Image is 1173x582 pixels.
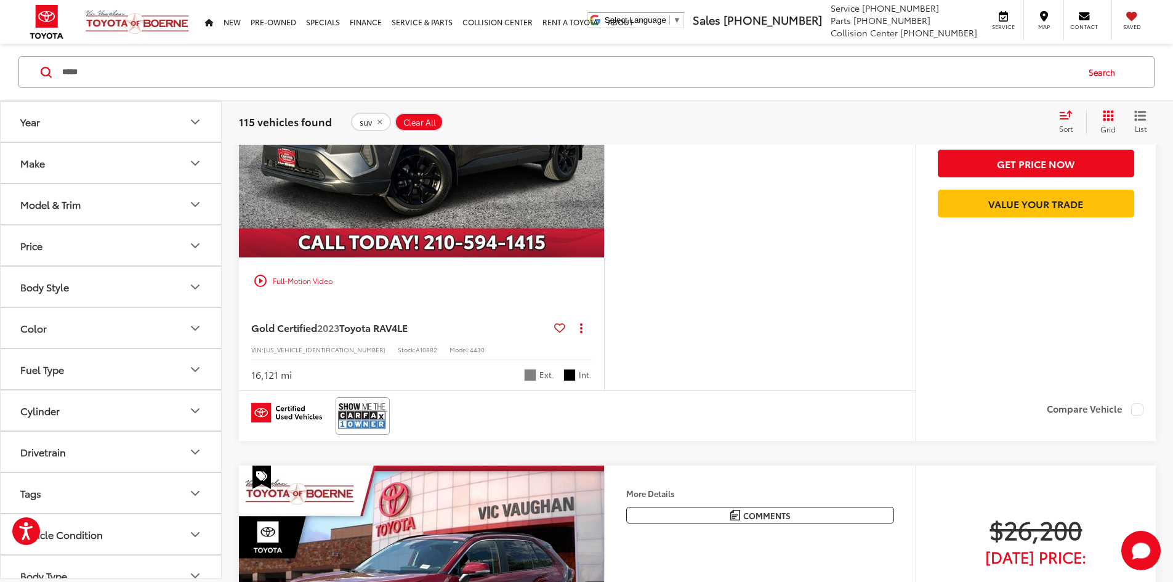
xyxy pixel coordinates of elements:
button: Search [1077,57,1133,87]
div: Make [188,156,203,171]
img: Toyota Certified Used Vehicles [251,403,322,422]
span: Grid [1100,124,1116,134]
a: Select Language​ [605,15,681,25]
span: Stock: [398,345,416,354]
span: Int. [579,369,592,381]
button: Fuel TypeFuel Type [1,349,222,389]
div: Price [188,238,203,253]
span: [DATE] Price: [938,551,1134,563]
span: Select Language [605,15,666,25]
button: Vehicle ConditionVehicle Condition [1,514,222,554]
button: PricePrice [1,225,222,265]
div: Fuel Type [188,362,203,377]
div: Make [20,157,45,169]
span: Saved [1118,23,1145,31]
span: Contact [1070,23,1098,31]
button: Clear All [395,113,443,131]
span: Map [1030,23,1057,31]
div: Year [20,116,40,127]
div: Body Style [188,280,203,294]
button: Actions [570,317,592,338]
span: [PHONE_NUMBER] [724,12,822,28]
svg: Start Chat [1121,531,1161,570]
div: Drivetrain [188,445,203,459]
div: Fuel Type [20,363,64,375]
span: List [1134,123,1147,134]
span: A10882 [416,345,437,354]
span: Collision Center [831,26,898,39]
div: Model & Trim [20,198,81,210]
button: MakeMake [1,143,222,183]
div: Tags [20,487,41,499]
span: [PHONE_NUMBER] [853,14,930,26]
div: Vehicle Condition [20,528,103,540]
div: Drivetrain [20,446,66,458]
input: Search by Make, Model, or Keyword [61,57,1077,87]
span: ​ [669,15,670,25]
span: [PHONE_NUMBER] [862,2,939,14]
span: Model: [449,345,470,354]
span: Parts [831,14,851,26]
span: Sales [693,12,720,28]
span: Comments [743,510,791,522]
img: CarFax One Owner [338,400,387,432]
button: Select sort value [1053,110,1086,134]
button: Get Price Now [938,150,1134,177]
div: Cylinder [188,403,203,418]
span: Gold Certified [251,320,317,334]
button: Body StyleBody Style [1,267,222,307]
h4: More Details [626,489,894,498]
span: Clear All [403,117,436,127]
button: YearYear [1,102,222,142]
div: Cylinder [20,405,60,416]
div: 16,121 mi [251,368,292,382]
button: DrivetrainDrivetrain [1,432,222,472]
span: Service [831,2,860,14]
button: remove suv [351,113,391,131]
div: Body Type [20,570,67,581]
span: Service [990,23,1017,31]
div: Body Style [20,281,69,293]
span: Sort [1059,123,1073,134]
img: Vic Vaughan Toyota of Boerne [85,9,190,34]
div: Year [188,115,203,129]
span: dropdown dots [580,323,582,333]
div: Vehicle Condition [188,527,203,542]
div: Model & Trim [188,197,203,212]
div: Color [20,322,47,334]
span: Special [252,466,271,489]
span: Toyota RAV4 [339,320,397,334]
button: Comments [626,507,894,523]
span: 115 vehicles found [239,114,332,129]
span: suv [360,117,372,127]
label: Compare Vehicle [1047,403,1143,416]
span: [US_VEHICLE_IDENTIFICATION_NUMBER] [264,345,385,354]
span: VIN: [251,345,264,354]
div: Color [188,321,203,336]
div: Tags [188,486,203,501]
button: List View [1125,110,1156,134]
span: [PHONE_NUMBER] [900,26,977,39]
button: Model & TrimModel & Trim [1,184,222,224]
button: Grid View [1086,110,1125,134]
a: Value Your Trade [938,190,1134,217]
button: Toggle Chat Window [1121,531,1161,570]
span: Ext. [539,369,554,381]
span: Gray [524,369,536,381]
button: TagsTags [1,473,222,513]
a: Gold Certified2023Toyota RAV4LE [251,321,549,334]
span: LE [397,320,408,334]
button: ColorColor [1,308,222,348]
span: 2023 [317,320,339,334]
span: Black [563,369,576,381]
span: ▼ [673,15,681,25]
img: Comments [730,510,740,520]
div: Price [20,240,42,251]
button: CylinderCylinder [1,390,222,430]
span: 4430 [470,345,485,354]
span: $26,200 [938,514,1134,544]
